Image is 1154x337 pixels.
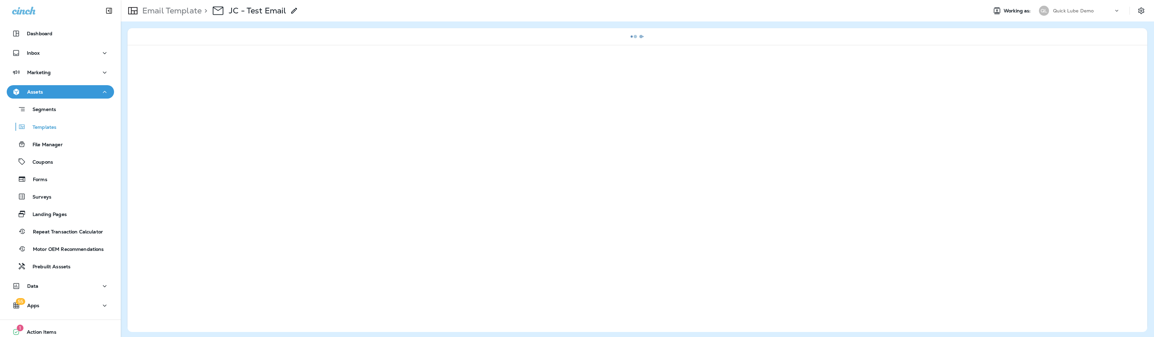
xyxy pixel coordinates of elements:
button: Coupons [7,155,114,169]
div: QL [1039,6,1049,16]
p: Motor OEM Recommendations [26,246,104,253]
span: 55 [16,298,25,305]
button: Repeat Transaction Calculator [7,224,114,238]
button: File Manager [7,137,114,151]
p: Assets [27,89,43,95]
button: Settings [1135,5,1147,17]
button: Marketing [7,66,114,79]
button: Dashboard [7,27,114,40]
p: Inbox [27,50,40,56]
p: Repeat Transaction Calculator [26,229,103,235]
p: Data [27,283,39,289]
p: Landing Pages [26,212,67,218]
p: File Manager [26,142,63,148]
p: Segments [26,107,56,113]
span: Working as: [1004,8,1032,14]
p: Quick Lube Demo [1053,8,1094,13]
button: Motor OEM Recommendations [7,242,114,256]
p: Email Template [140,6,202,16]
p: Coupons [26,159,53,166]
p: Apps [27,303,40,308]
p: Templates [26,124,56,131]
span: 1 [17,325,23,331]
button: 55Apps [7,299,114,312]
button: Collapse Sidebar [100,4,118,17]
p: JC - Test Email [229,6,286,16]
button: Inbox [7,46,114,60]
button: Data [7,279,114,293]
button: Templates [7,120,114,134]
button: Segments [7,102,114,116]
button: Landing Pages [7,207,114,221]
p: > [202,6,207,16]
p: Surveys [26,194,51,201]
button: Surveys [7,189,114,204]
button: Assets [7,85,114,99]
p: Forms [26,177,47,183]
p: Marketing [27,70,51,75]
button: Prebuilt Asssets [7,259,114,273]
p: Prebuilt Asssets [26,264,70,270]
button: Forms [7,172,114,186]
p: Dashboard [27,31,52,36]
